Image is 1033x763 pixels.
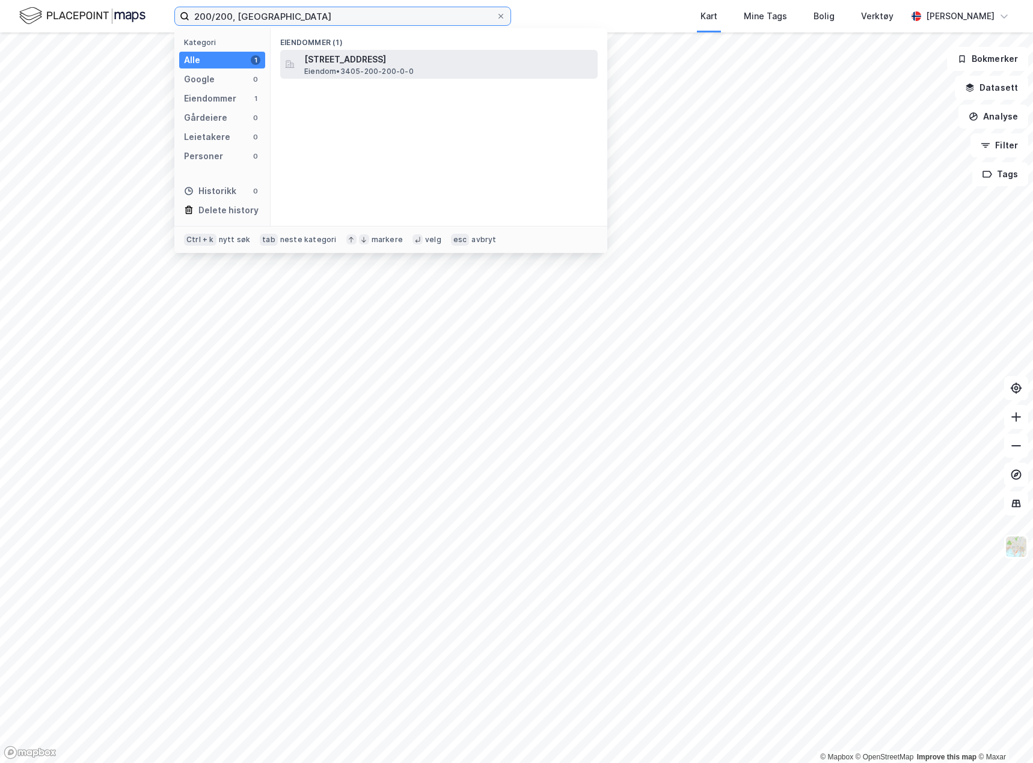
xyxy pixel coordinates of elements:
div: Eiendommer [184,91,236,106]
div: markere [372,235,403,245]
div: Mine Tags [744,9,787,23]
div: 0 [251,151,260,161]
div: Ctrl + k [184,234,216,246]
button: Filter [970,133,1028,157]
div: Google [184,72,215,87]
a: Mapbox homepage [4,746,57,759]
div: 0 [251,113,260,123]
div: Historikk [184,184,236,198]
div: Verktøy [861,9,894,23]
img: Z [1005,535,1028,558]
div: neste kategori [280,235,337,245]
div: Kontrollprogram for chat [973,705,1033,763]
div: avbryt [471,235,496,245]
a: Improve this map [917,753,976,761]
div: 0 [251,74,260,84]
div: nytt søk [219,235,251,245]
img: logo.f888ab2527a4732fd821a326f86c7f29.svg [19,5,146,26]
div: [PERSON_NAME] [926,9,995,23]
button: Analyse [958,105,1028,129]
button: Bokmerker [947,47,1028,71]
button: Tags [972,162,1028,186]
div: Eiendommer (1) [271,28,607,50]
input: Søk på adresse, matrikkel, gårdeiere, leietakere eller personer [189,7,496,25]
div: tab [260,234,278,246]
a: OpenStreetMap [856,753,914,761]
div: velg [425,235,441,245]
div: 0 [251,186,260,196]
div: Kart [700,9,717,23]
div: 0 [251,132,260,142]
button: Datasett [955,76,1028,100]
div: Gårdeiere [184,111,227,125]
div: 1 [251,94,260,103]
div: Delete history [198,203,259,217]
div: Leietakere [184,130,230,144]
div: esc [451,234,470,246]
span: Eiendom • 3405-200-200-0-0 [304,67,414,76]
div: Alle [184,53,200,67]
div: 1 [251,55,260,65]
div: Personer [184,149,223,163]
iframe: Chat Widget [973,705,1033,763]
a: Mapbox [820,753,853,761]
span: [STREET_ADDRESS] [304,52,593,67]
div: Bolig [814,9,835,23]
div: Kategori [184,38,265,47]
